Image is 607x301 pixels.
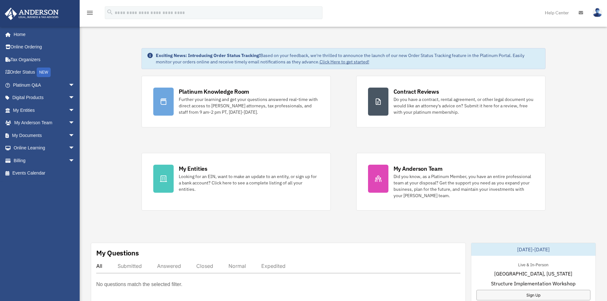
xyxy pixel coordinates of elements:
img: Anderson Advisors Platinum Portal [3,8,61,20]
span: Structure Implementation Workshop [491,280,575,287]
div: My Questions [96,248,139,258]
div: Contract Reviews [394,88,439,96]
span: arrow_drop_down [69,129,81,142]
a: Events Calendar [4,167,84,180]
a: Sign Up [476,290,590,300]
div: Do you have a contract, rental agreement, or other legal document you would like an attorney's ad... [394,96,534,115]
div: Expedited [261,263,285,269]
span: arrow_drop_down [69,104,81,117]
span: arrow_drop_down [69,79,81,92]
div: All [96,263,102,269]
div: Based on your feedback, we're thrilled to announce the launch of our new Order Status Tracking fe... [156,52,540,65]
i: menu [86,9,94,17]
a: My Entitiesarrow_drop_down [4,104,84,117]
a: Platinum Q&Aarrow_drop_down [4,79,84,91]
a: My Documentsarrow_drop_down [4,129,84,142]
div: NEW [37,68,51,77]
a: Billingarrow_drop_down [4,154,84,167]
i: search [106,9,113,16]
a: Tax Organizers [4,53,84,66]
div: My Entities [179,165,207,173]
span: [GEOGRAPHIC_DATA], [US_STATE] [494,270,572,277]
a: My Anderson Teamarrow_drop_down [4,117,84,129]
a: My Entities Looking for an EIN, want to make an update to an entity, or sign up for a bank accoun... [141,153,331,211]
div: Looking for an EIN, want to make an update to an entity, or sign up for a bank account? Click her... [179,173,319,192]
div: Live & In-Person [513,261,553,268]
a: Platinum Knowledge Room Further your learning and get your questions answered real-time with dire... [141,76,331,127]
div: My Anderson Team [394,165,443,173]
a: Order StatusNEW [4,66,84,79]
div: Further your learning and get your questions answered real-time with direct access to [PERSON_NAM... [179,96,319,115]
img: User Pic [593,8,602,17]
strong: Exciting News: Introducing Order Status Tracking! [156,53,260,58]
a: Online Learningarrow_drop_down [4,142,84,154]
span: arrow_drop_down [69,91,81,104]
span: arrow_drop_down [69,142,81,155]
div: Closed [196,263,213,269]
span: arrow_drop_down [69,117,81,130]
span: arrow_drop_down [69,154,81,167]
a: Contract Reviews Do you have a contract, rental agreement, or other legal document you would like... [356,76,546,127]
a: Click Here to get started! [320,59,369,65]
a: menu [86,11,94,17]
div: Answered [157,263,181,269]
p: No questions match the selected filter. [96,280,182,289]
div: Did you know, as a Platinum Member, you have an entire professional team at your disposal? Get th... [394,173,534,199]
a: Home [4,28,81,41]
div: Platinum Knowledge Room [179,88,249,96]
div: Submitted [118,263,142,269]
a: Digital Productsarrow_drop_down [4,91,84,104]
a: My Anderson Team Did you know, as a Platinum Member, you have an entire professional team at your... [356,153,546,211]
a: Online Ordering [4,41,84,54]
div: [DATE]-[DATE] [471,243,596,256]
div: Normal [228,263,246,269]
